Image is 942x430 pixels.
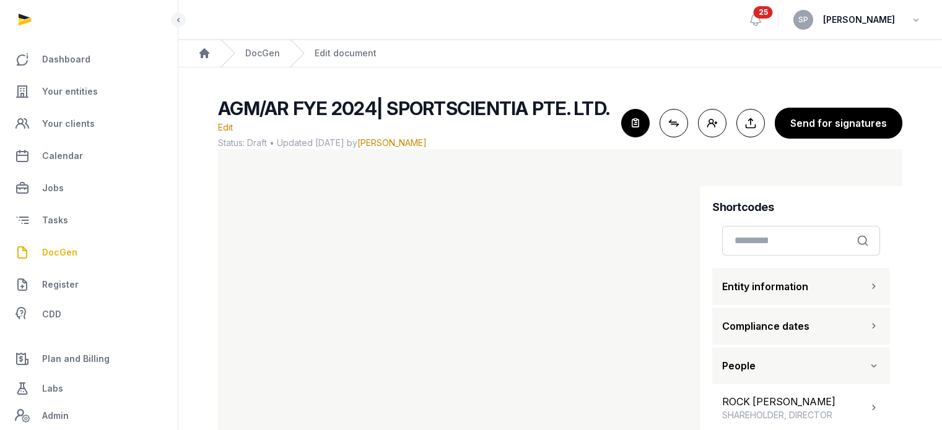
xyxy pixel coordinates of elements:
span: Plan and Billing [42,351,110,366]
span: Compliance dates [722,319,809,333]
a: Dashboard [10,45,168,74]
a: Your clients [10,109,168,139]
a: Calendar [10,141,168,171]
span: SP [798,16,808,24]
button: Compliance dates [712,307,890,345]
span: Jobs [42,181,64,196]
a: Tasks [10,205,168,235]
a: DocGen [245,47,280,59]
span: People [722,358,756,373]
span: Register [42,277,79,292]
span: [PERSON_NAME] [823,12,895,27]
span: CDD [42,307,61,322]
nav: Breadcrumb [178,40,942,67]
span: SHAREHOLDER, DIRECTOR [722,409,835,421]
a: Admin [10,403,168,428]
span: Dashboard [42,52,90,67]
a: Register [10,270,168,299]
span: Your clients [42,116,95,131]
button: Send for signatures [775,108,902,139]
a: Jobs [10,173,168,203]
span: Labs [42,381,63,396]
span: [PERSON_NAME] [357,137,427,148]
span: Edit [218,122,233,132]
span: Admin [42,408,69,423]
span: Your entities [42,84,98,99]
a: DocGen [10,238,168,267]
span: 25 [754,6,773,19]
span: DocGen [42,245,77,260]
a: Your entities [10,77,168,106]
span: Entity information [722,279,808,294]
button: Entity information [712,268,890,305]
span: Status: Draft • Updated [DATE] by [218,137,611,149]
button: SP [793,10,813,30]
a: CDD [10,302,168,327]
span: AGM/AR FYE 2024| SPORTSCIENTIA PTE. LTD. [218,97,609,119]
span: Calendar [42,148,83,163]
button: People [712,347,890,384]
div: Edit document [315,47,377,59]
div: ROCK [PERSON_NAME] [722,394,835,421]
h4: Shortcodes [712,199,890,216]
a: Labs [10,374,168,403]
a: Plan and Billing [10,344,168,374]
span: Tasks [42,213,68,228]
